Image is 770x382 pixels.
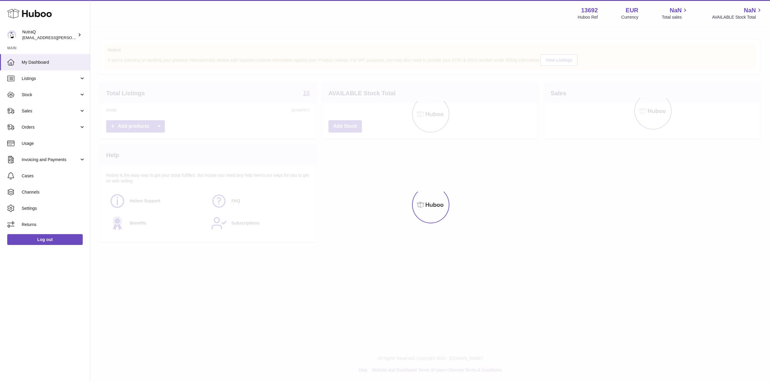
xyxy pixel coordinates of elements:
[22,29,76,41] div: NutraQ
[22,108,79,114] span: Sales
[581,6,598,14] strong: 13692
[22,124,79,130] span: Orders
[22,206,85,211] span: Settings
[7,30,16,39] img: odd.nordahl@nutraq.com
[662,6,688,20] a: NaN Total sales
[662,14,688,20] span: Total sales
[22,60,85,65] span: My Dashboard
[22,157,79,163] span: Invoicing and Payments
[22,189,85,195] span: Channels
[578,14,598,20] div: Huboo Ref
[712,14,763,20] span: AVAILABLE Stock Total
[626,6,638,14] strong: EUR
[7,234,83,245] a: Log out
[22,222,85,228] span: Returns
[712,6,763,20] a: NaN AVAILABLE Stock Total
[22,35,121,40] span: [EMAIL_ADDRESS][PERSON_NAME][DOMAIN_NAME]
[670,6,682,14] span: NaN
[22,141,85,146] span: Usage
[22,76,79,81] span: Listings
[22,92,79,98] span: Stock
[744,6,756,14] span: NaN
[621,14,639,20] div: Currency
[22,173,85,179] span: Cases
